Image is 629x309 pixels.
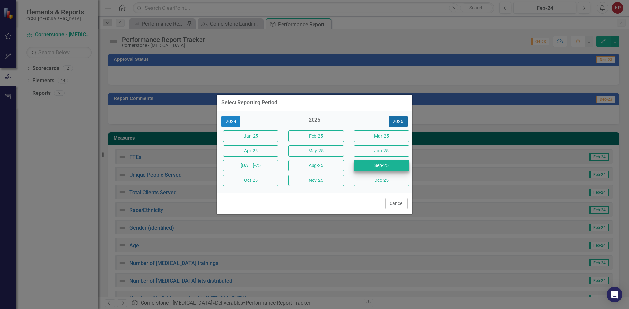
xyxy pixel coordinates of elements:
[288,160,344,171] button: Aug-25
[288,130,344,142] button: Feb-25
[223,145,278,157] button: Apr-25
[288,145,344,157] button: May-25
[389,116,408,127] button: 2026
[607,287,622,302] div: Open Intercom Messenger
[221,100,277,106] div: Select Reporting Period
[221,116,240,127] button: 2024
[287,116,342,127] div: 2025
[223,175,278,186] button: Oct-25
[354,145,409,157] button: Jun-25
[354,160,409,171] button: Sep-25
[223,160,278,171] button: [DATE]-25
[385,198,408,209] button: Cancel
[354,130,409,142] button: Mar-25
[223,130,278,142] button: Jan-25
[288,175,344,186] button: Nov-25
[354,175,409,186] button: Dec-25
